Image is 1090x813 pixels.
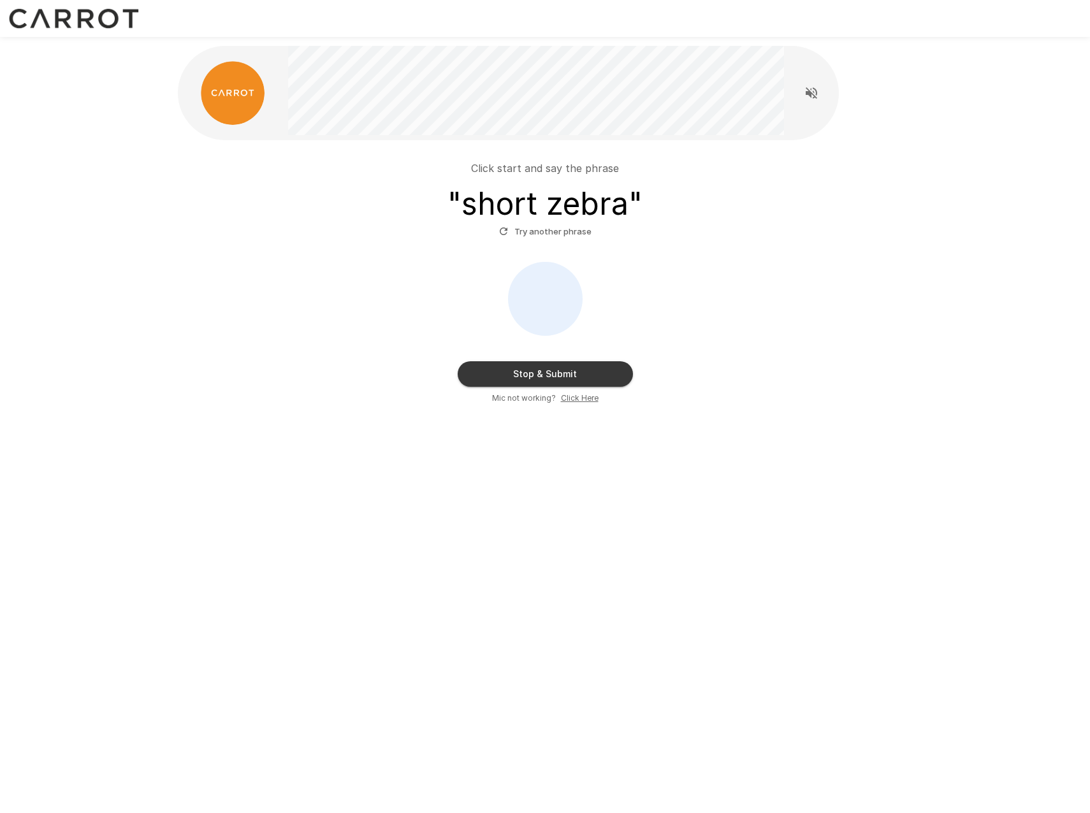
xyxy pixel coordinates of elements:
[561,393,599,403] u: Click Here
[447,186,643,222] h3: " short zebra "
[471,161,619,176] p: Click start and say the phrase
[458,361,633,387] button: Stop & Submit
[492,392,556,405] span: Mic not working?
[799,80,824,106] button: Read questions aloud
[201,61,265,125] img: carrot_logo.png
[496,222,595,241] button: Try another phrase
